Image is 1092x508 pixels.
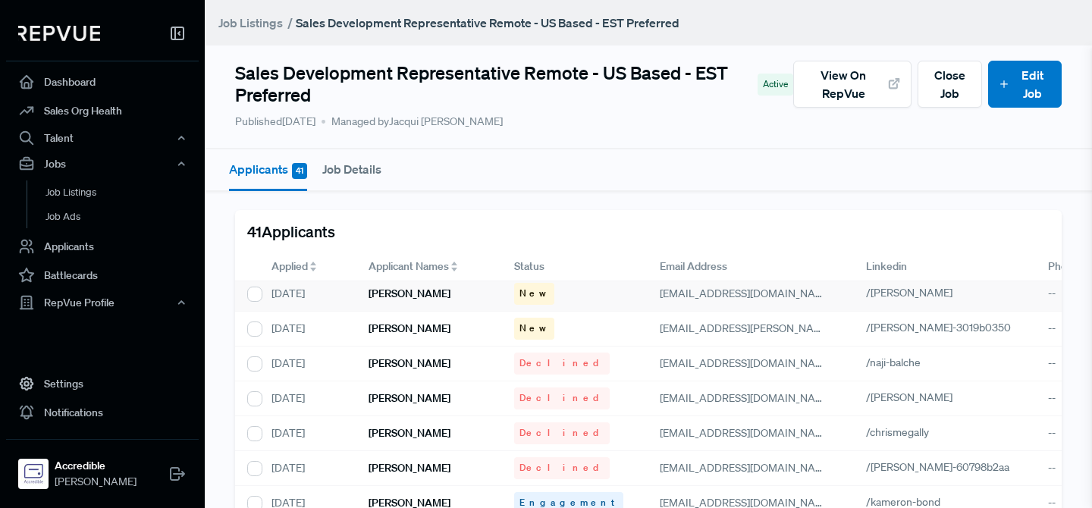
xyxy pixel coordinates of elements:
span: /[PERSON_NAME]-3019b0350 [866,321,1011,334]
span: /[PERSON_NAME] [866,286,952,299]
div: [DATE] [259,347,356,381]
span: [EMAIL_ADDRESS][DOMAIN_NAME] [660,461,833,475]
h6: [PERSON_NAME] [369,392,450,405]
div: Toggle SortBy [356,252,502,281]
a: Sales Org Health [6,96,199,125]
img: RepVue [18,26,100,41]
span: Linkedin [866,259,907,274]
p: Published [DATE] [235,114,315,130]
span: /chrismegally [866,425,929,439]
a: /naji-balche [866,356,938,369]
span: Declined [519,426,604,440]
h6: [PERSON_NAME] [369,357,450,370]
span: [PERSON_NAME] [55,474,136,490]
div: [DATE] [259,381,356,416]
span: Email Address [660,259,727,274]
a: Notifications [6,398,199,427]
a: Battlecards [6,261,199,290]
h5: 41 Applicants [247,222,335,240]
a: Job Listings [27,180,219,205]
a: Applicants [6,232,199,261]
img: Accredible [21,462,45,486]
button: RepVue Profile [6,290,199,315]
span: /[PERSON_NAME]-60798b2aa [866,460,1009,474]
div: [DATE] [259,451,356,486]
div: Toggle SortBy [259,252,356,281]
a: /chrismegally [866,425,946,439]
span: 41 [292,163,307,179]
a: /[PERSON_NAME] [866,286,970,299]
h4: Sales Development Representative Remote - US Based - EST Preferred [235,62,752,106]
div: [DATE] [259,312,356,347]
a: Job Listings [218,14,283,32]
a: Job Ads [27,205,219,229]
button: Jobs [6,151,199,177]
button: Applicants [229,149,307,191]
span: View on RepVue [803,66,883,102]
strong: Sales Development Representative Remote - US Based - EST Preferred [296,15,679,30]
span: Declined [519,391,604,405]
h6: [PERSON_NAME] [369,427,450,440]
a: /[PERSON_NAME]-60798b2aa [866,460,1027,474]
div: [DATE] [259,416,356,451]
button: View on RepVue [793,61,911,108]
button: Edit Job [988,61,1062,108]
span: Declined [519,356,604,370]
a: Edit Job [998,66,1052,102]
span: Declined [519,461,604,475]
span: Managed by Jacqui [PERSON_NAME] [322,114,503,130]
button: Job Details [322,149,381,189]
span: Applicant Names [369,259,449,274]
h6: [PERSON_NAME] [369,322,450,335]
span: New [519,287,549,300]
a: /[PERSON_NAME]-3019b0350 [866,321,1028,334]
span: / [287,15,293,30]
span: Applied [271,259,308,274]
span: [EMAIL_ADDRESS][DOMAIN_NAME] [660,426,833,440]
strong: Accredible [55,458,136,474]
div: [DATE] [259,277,356,312]
a: /[PERSON_NAME] [866,390,970,404]
h6: [PERSON_NAME] [369,287,450,300]
span: Status [514,259,544,274]
span: [EMAIL_ADDRESS][DOMAIN_NAME] [660,391,833,405]
a: Settings [6,369,199,398]
span: Close Job [927,66,972,102]
span: [EMAIL_ADDRESS][PERSON_NAME][DOMAIN_NAME] [660,321,915,335]
span: [EMAIL_ADDRESS][DOMAIN_NAME] [660,356,833,370]
span: Active [763,77,788,91]
button: Talent [6,125,199,151]
span: /[PERSON_NAME] [866,390,952,404]
a: AccredibleAccredible[PERSON_NAME] [6,439,199,496]
span: New [519,321,549,335]
button: Close Job [918,61,982,108]
span: /naji-balche [866,356,921,369]
a: Dashboard [6,67,199,96]
span: [EMAIL_ADDRESS][DOMAIN_NAME] [660,287,833,300]
h6: [PERSON_NAME] [369,462,450,475]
